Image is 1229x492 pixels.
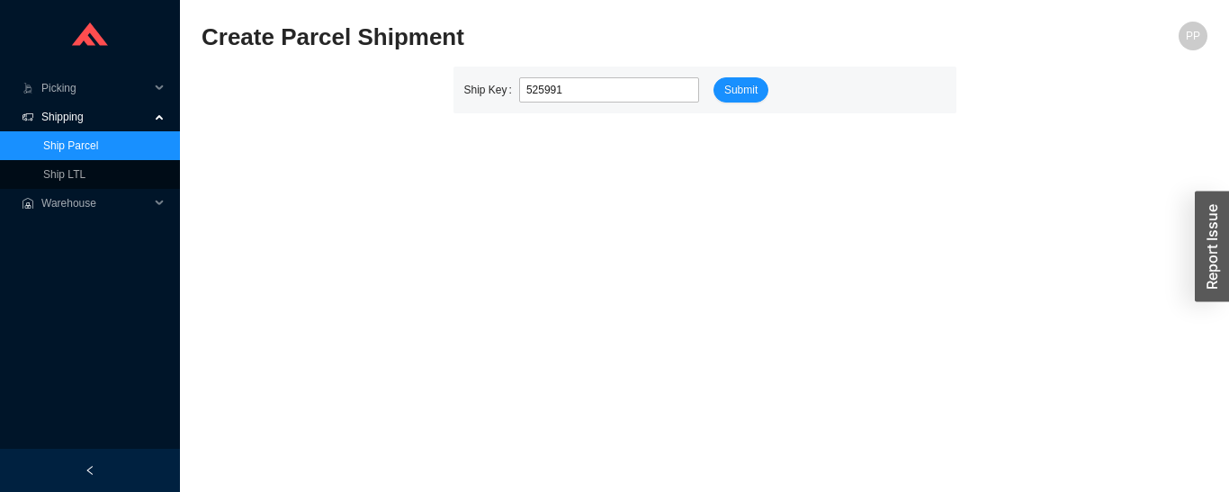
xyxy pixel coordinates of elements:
[464,77,519,103] label: Ship Key
[85,465,95,476] span: left
[202,22,956,53] h2: Create Parcel Shipment
[43,168,85,181] a: Ship LTL
[41,103,149,131] span: Shipping
[724,81,758,99] span: Submit
[43,139,98,152] a: Ship Parcel
[41,74,149,103] span: Picking
[1186,22,1200,50] span: PP
[41,189,149,218] span: Warehouse
[713,77,768,103] button: Submit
